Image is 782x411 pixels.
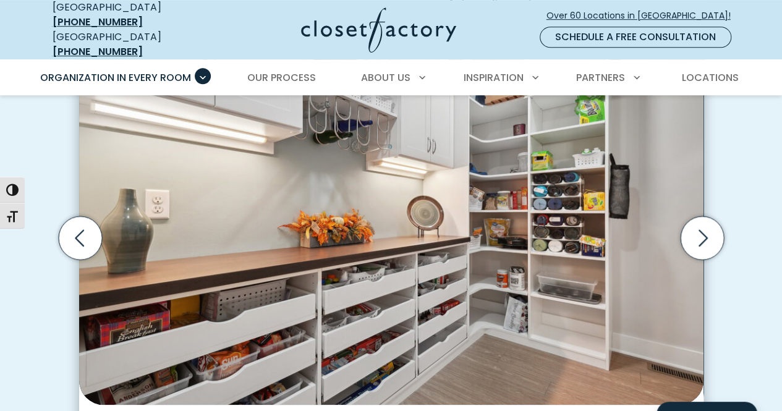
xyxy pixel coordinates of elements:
img: Closet Factory Logo [301,7,456,53]
span: Organization in Every Room [40,70,191,85]
button: Previous slide [54,211,107,265]
a: [PHONE_NUMBER] [53,44,143,59]
span: About Us [361,70,410,85]
button: Next slide [676,211,729,265]
a: Over 60 Locations in [GEOGRAPHIC_DATA]! [546,5,741,27]
a: [PHONE_NUMBER] [53,15,143,29]
a: Schedule a Free Consultation [540,27,731,48]
span: Our Process [247,70,316,85]
span: Inspiration [464,70,524,85]
span: Locations [681,70,738,85]
div: [GEOGRAPHIC_DATA] [53,30,204,59]
img: Custom white pantry with multiple open pull-out drawers and upper cabinetry, featuring a wood sla... [79,37,703,405]
nav: Primary Menu [32,61,751,95]
span: Over 60 Locations in [GEOGRAPHIC_DATA]! [546,9,741,22]
span: Partners [576,70,625,85]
